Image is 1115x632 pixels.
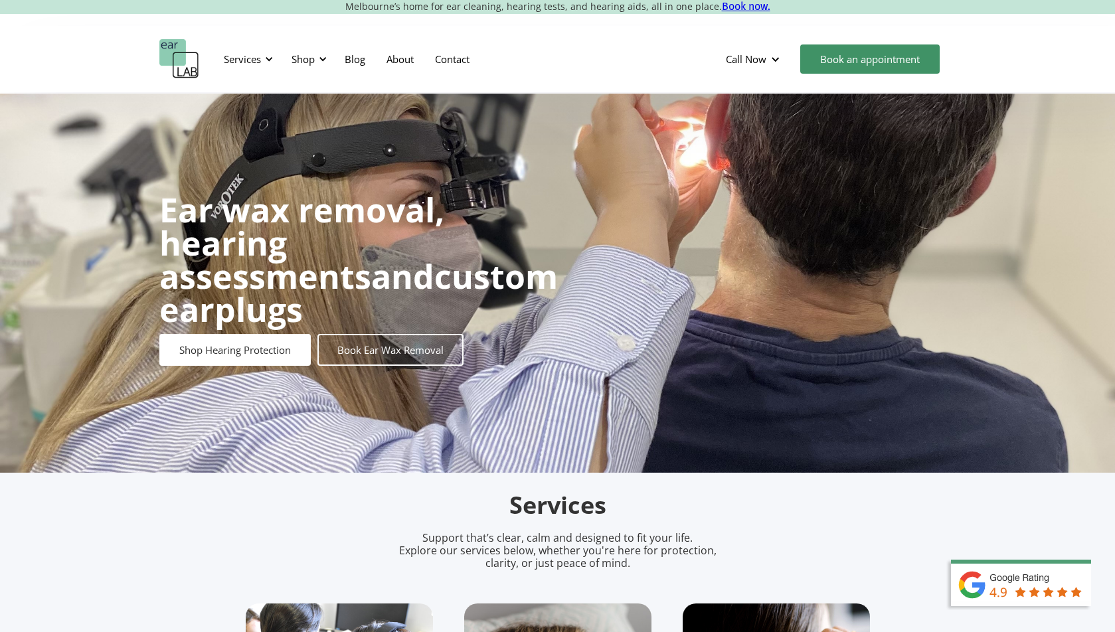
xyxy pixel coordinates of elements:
a: About [376,40,424,78]
div: Shop [284,39,331,79]
div: Shop [292,52,315,66]
a: Shop Hearing Protection [159,334,311,366]
h2: Services [246,490,870,521]
strong: custom earplugs [159,254,558,332]
a: Contact [424,40,480,78]
a: Book an appointment [800,44,940,74]
div: Services [224,52,261,66]
h1: and [159,193,558,326]
a: Book Ear Wax Removal [317,334,464,366]
div: Call Now [726,52,766,66]
strong: Ear wax removal, hearing assessments [159,187,444,299]
div: Services [216,39,277,79]
p: Support that’s clear, calm and designed to fit your life. Explore our services below, whether you... [382,532,734,570]
div: Call Now [715,39,794,79]
a: Blog [334,40,376,78]
a: home [159,39,199,79]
